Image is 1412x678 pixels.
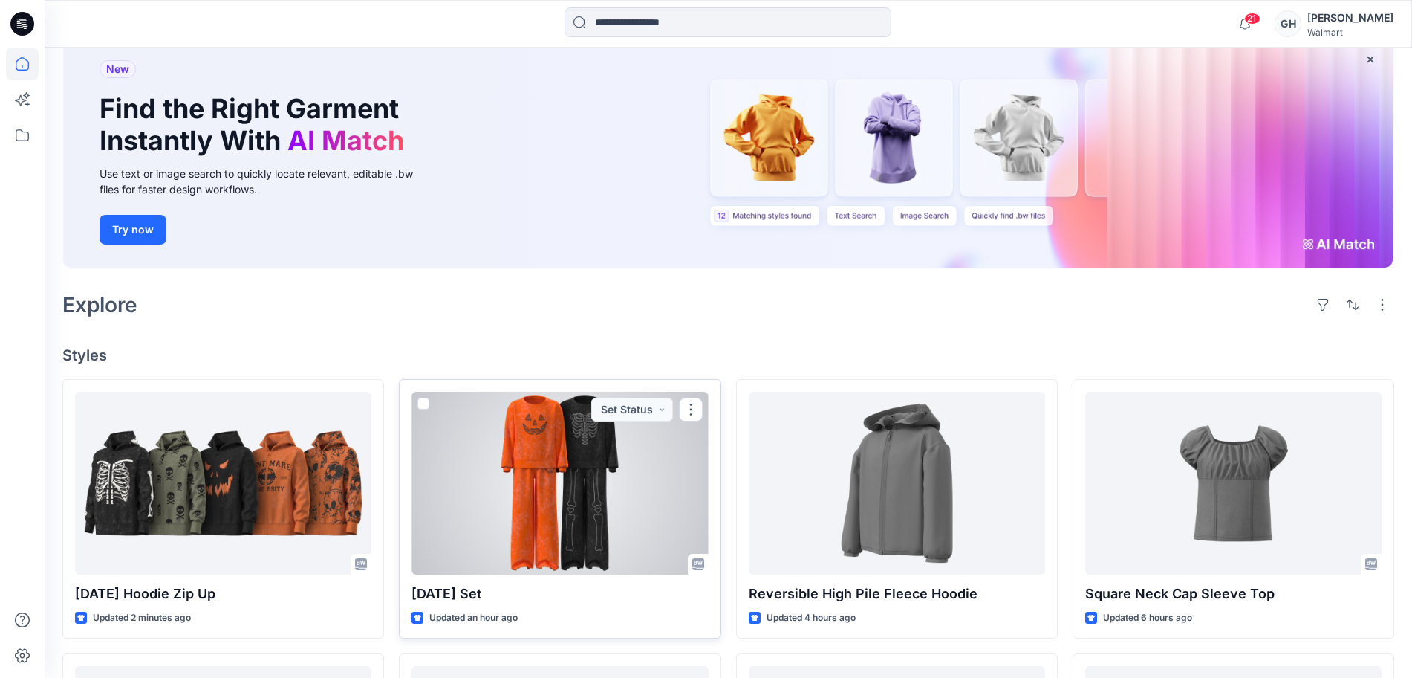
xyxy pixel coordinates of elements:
[749,584,1045,604] p: Reversible High Pile Fleece Hoodie
[100,215,166,245] button: Try now
[75,392,371,575] a: Halloween Hoodie Zip Up
[1307,27,1393,38] div: Walmart
[749,392,1045,575] a: Reversible High Pile Fleece Hoodie
[62,293,137,317] h2: Explore
[100,93,411,157] h1: Find the Right Garment Instantly With
[1085,392,1382,575] a: Square Neck Cap Sleeve Top
[100,166,434,197] div: Use text or image search to quickly locate relevant, editable .bw files for faster design workflows.
[106,60,129,78] span: New
[93,610,191,626] p: Updated 2 minutes ago
[411,584,708,604] p: [DATE] Set
[1307,9,1393,27] div: [PERSON_NAME]
[411,392,708,575] a: Halloween Set
[75,584,371,604] p: [DATE] Hoodie Zip Up
[287,124,404,157] span: AI Match
[62,346,1394,364] h4: Styles
[1275,10,1301,37] div: GH
[1103,610,1192,626] p: Updated 6 hours ago
[1085,584,1382,604] p: Square Neck Cap Sleeve Top
[767,610,856,626] p: Updated 4 hours ago
[1244,13,1260,25] span: 21
[429,610,518,626] p: Updated an hour ago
